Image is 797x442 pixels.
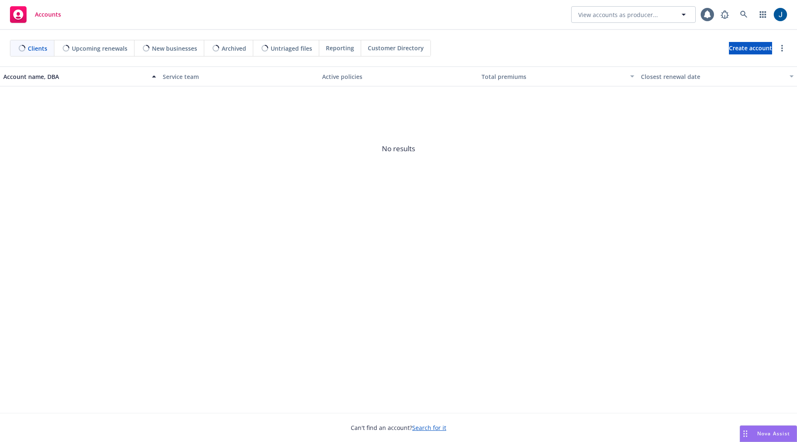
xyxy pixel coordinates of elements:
span: Reporting [326,44,354,52]
div: Active policies [322,72,475,81]
a: more [777,43,787,53]
span: Archived [222,44,246,53]
button: Active policies [319,66,478,86]
a: Search for it [412,424,446,432]
a: Switch app [755,6,771,23]
button: Nova Assist [740,425,797,442]
span: Clients [28,44,47,53]
button: Closest renewal date [638,66,797,86]
div: Closest renewal date [641,72,785,81]
span: View accounts as producer... [578,10,658,19]
span: Accounts [35,11,61,18]
span: Customer Directory [368,44,424,52]
a: Create account [729,42,772,54]
button: View accounts as producer... [571,6,696,23]
div: Service team [163,72,315,81]
a: Accounts [7,3,64,26]
span: Upcoming renewals [72,44,127,53]
a: Search [736,6,752,23]
div: Drag to move [740,426,751,442]
div: Total premiums [482,72,625,81]
span: Untriaged files [271,44,312,53]
span: Can't find an account? [351,423,446,432]
button: Total premiums [478,66,638,86]
span: New businesses [152,44,197,53]
img: photo [774,8,787,21]
span: Create account [729,40,772,56]
a: Report a Bug [716,6,733,23]
span: Nova Assist [757,430,790,437]
button: Service team [159,66,319,86]
div: Account name, DBA [3,72,147,81]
